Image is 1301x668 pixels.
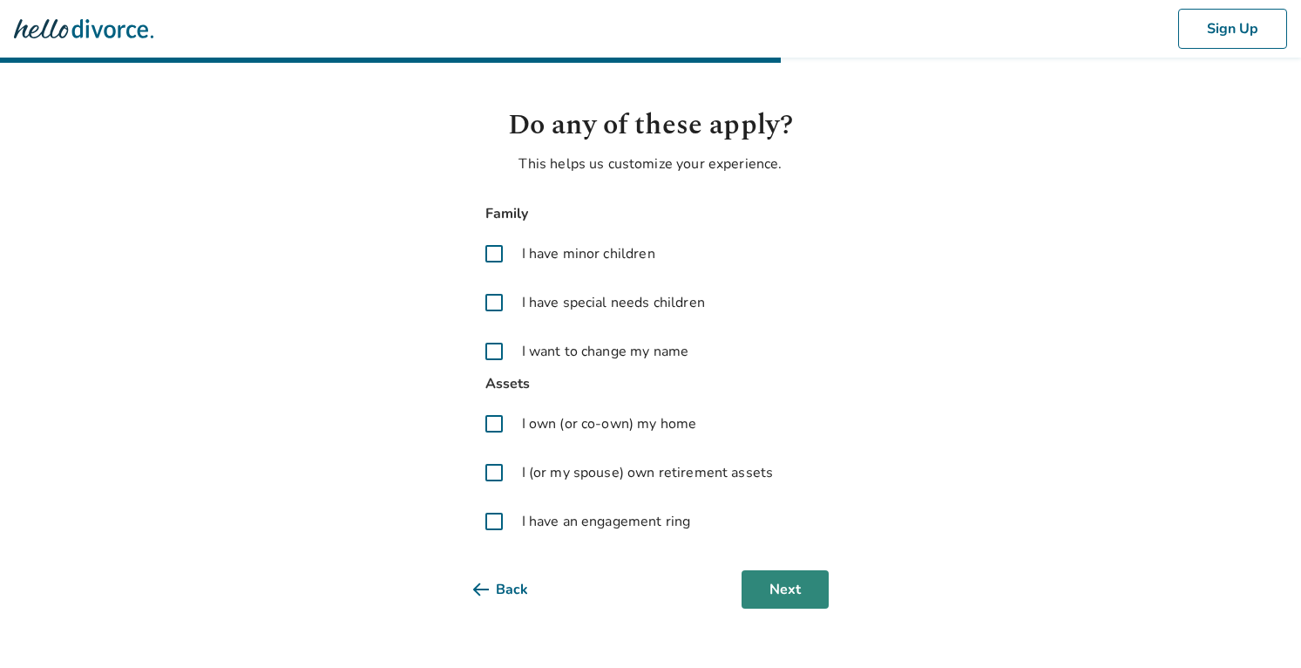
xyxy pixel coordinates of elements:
[742,570,829,609] button: Next
[14,11,153,46] img: Hello Divorce Logo
[473,372,829,396] span: Assets
[522,511,691,532] span: I have an engagement ring
[522,413,697,434] span: I own (or co-own) my home
[522,462,774,483] span: I (or my spouse) own retirement assets
[522,243,655,264] span: I have minor children
[1178,9,1287,49] button: Sign Up
[473,105,829,147] h1: Do any of these apply?
[473,153,829,174] p: This helps us customize your experience.
[522,341,689,362] span: I want to change my name
[473,202,829,226] span: Family
[1214,584,1301,668] iframe: Chat Widget
[522,292,705,313] span: I have special needs children
[473,570,556,609] button: Back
